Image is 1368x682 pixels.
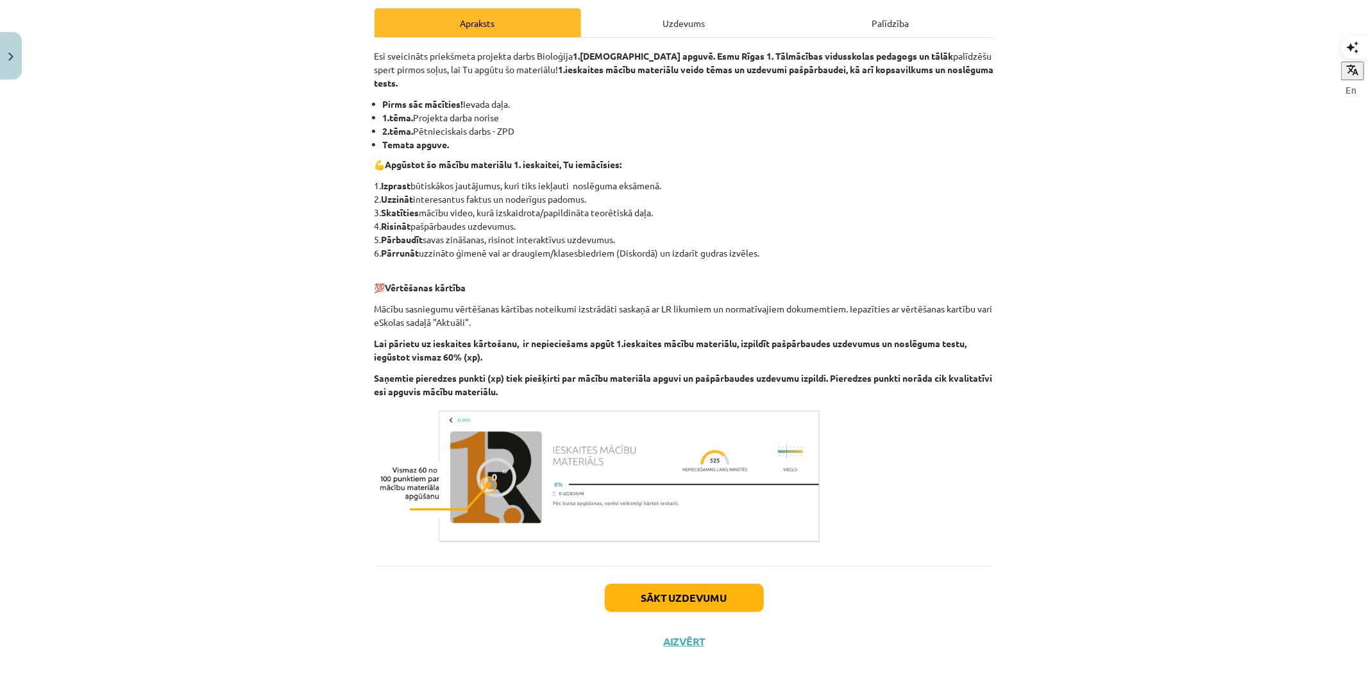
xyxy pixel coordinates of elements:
[660,635,709,648] button: Aizvērt
[383,111,994,124] li: Projekta darba norise
[382,180,411,191] b: Izprast
[383,139,450,150] b: Temata apguve.
[382,247,419,259] b: Pārrunāt
[605,584,764,612] button: Sākt uzdevumu
[375,337,967,362] b: Lai pārietu uz ieskaites kārtošanu, ir nepieciešams apgūt 1.ieskaites mācību materiālu, izpildīt ...
[383,125,414,137] b: 2.tēma.
[573,50,954,62] strong: 1.[DEMOGRAPHIC_DATA] apguvē. Esmu Rīgas 1. Tālmācības vidusskolas pedagogs un tālāk
[382,220,411,232] b: Risināt
[375,372,993,397] b: Saņemtie pieredzes punkti (xp) tiek piešķirti par mācību materiāla apguvi un pašpārbaudes uzdevum...
[581,8,788,37] div: Uzdevums
[375,179,994,260] p: 1. būtiskākos jautājumus, kuri tiks iekļauti noslēguma eksāmenā. 2. interesantus faktus un noderī...
[383,124,994,138] li: Pētnieciskais darbs - ZPD
[385,158,622,170] b: Apgūstot šo mācību materiālu 1. ieskaitei, Tu iemācīsies:
[385,282,466,293] b: Vērtēšanas kārtība
[383,112,414,123] b: 1.tēma.
[383,98,464,110] b: Pirms sāc mācīties!
[375,158,994,171] p: 💪
[375,64,994,89] strong: 1.ieskaites mācību materiālu veido tēmas un uzdevumi pašpārbaudei, kā arī kopsavilkums un noslēgu...
[375,8,581,37] div: Apraksts
[382,193,414,205] b: Uzzināt
[375,302,994,329] p: Mācību sasniegumu vērtēšanas kārtības noteikumi izstrādāti saskaņā ar LR likumiem un normatīvajie...
[383,98,994,111] li: Ievada daļa.
[375,49,994,90] p: Esi sveicināts priekšmeta projekta darbs Bioloģija palīdzēšu spert pirmos soļus, lai Tu apgūtu šo...
[375,268,994,294] p: 💯
[788,8,994,37] div: Palīdzība
[8,53,13,61] img: icon-close-lesson-0947bae3869378f0d4975bcd49f059093ad1ed9edebbc8119c70593378902aed.svg
[382,207,419,218] b: Skatīties
[382,234,423,245] b: Pārbaudīt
